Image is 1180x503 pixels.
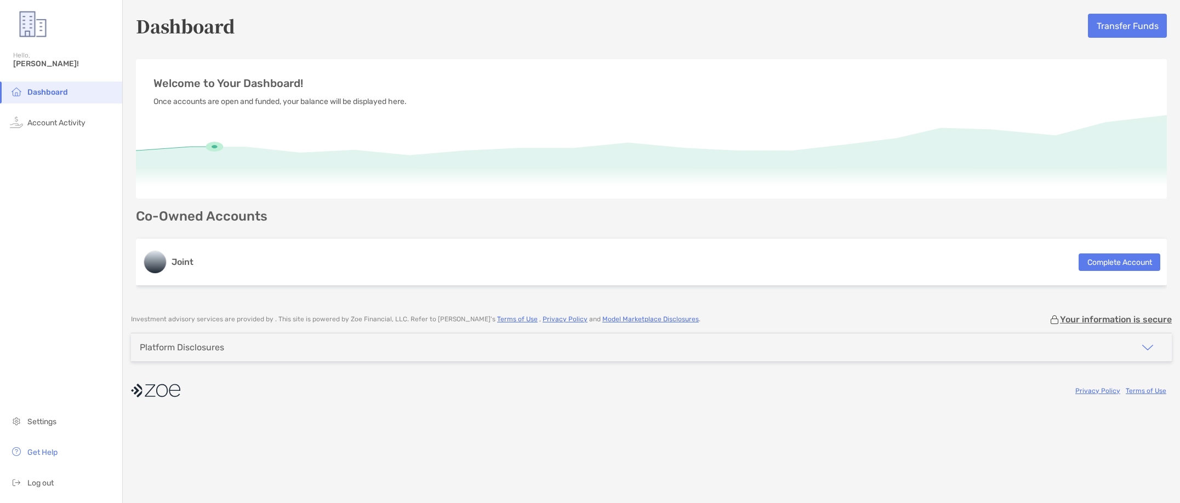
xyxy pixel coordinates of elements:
[153,77,1149,90] p: Welcome to Your Dashboard!
[1126,387,1166,395] a: Terms of Use
[27,478,54,488] span: Log out
[172,256,193,269] h3: Joint
[1079,253,1160,271] button: Complete Account
[27,88,68,97] span: Dashboard
[10,414,23,427] img: settings icon
[497,315,538,323] a: Terms of Use
[131,378,180,403] img: company logo
[27,417,56,426] span: Settings
[10,85,23,98] img: household icon
[1088,14,1167,38] button: Transfer Funds
[136,13,235,38] h5: Dashboard
[10,115,23,129] img: activity icon
[27,448,58,457] span: Get Help
[131,315,700,323] p: Investment advisory services are provided by . This site is powered by Zoe Financial, LLC. Refer ...
[13,59,116,68] span: [PERSON_NAME]!
[10,445,23,458] img: get-help icon
[153,95,1149,108] p: Once accounts are open and funded, your balance will be displayed here.
[1075,387,1120,395] a: Privacy Policy
[602,315,699,323] a: Model Marketplace Disclosures
[1060,314,1172,325] p: Your information is secure
[27,118,85,128] span: Account Activity
[13,4,53,44] img: Zoe Logo
[10,476,23,489] img: logout icon
[136,210,1167,223] p: Co-Owned Accounts
[140,342,224,352] div: Platform Disclosures
[1141,341,1154,354] img: icon arrow
[543,315,588,323] a: Privacy Policy
[144,251,166,273] img: logo account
